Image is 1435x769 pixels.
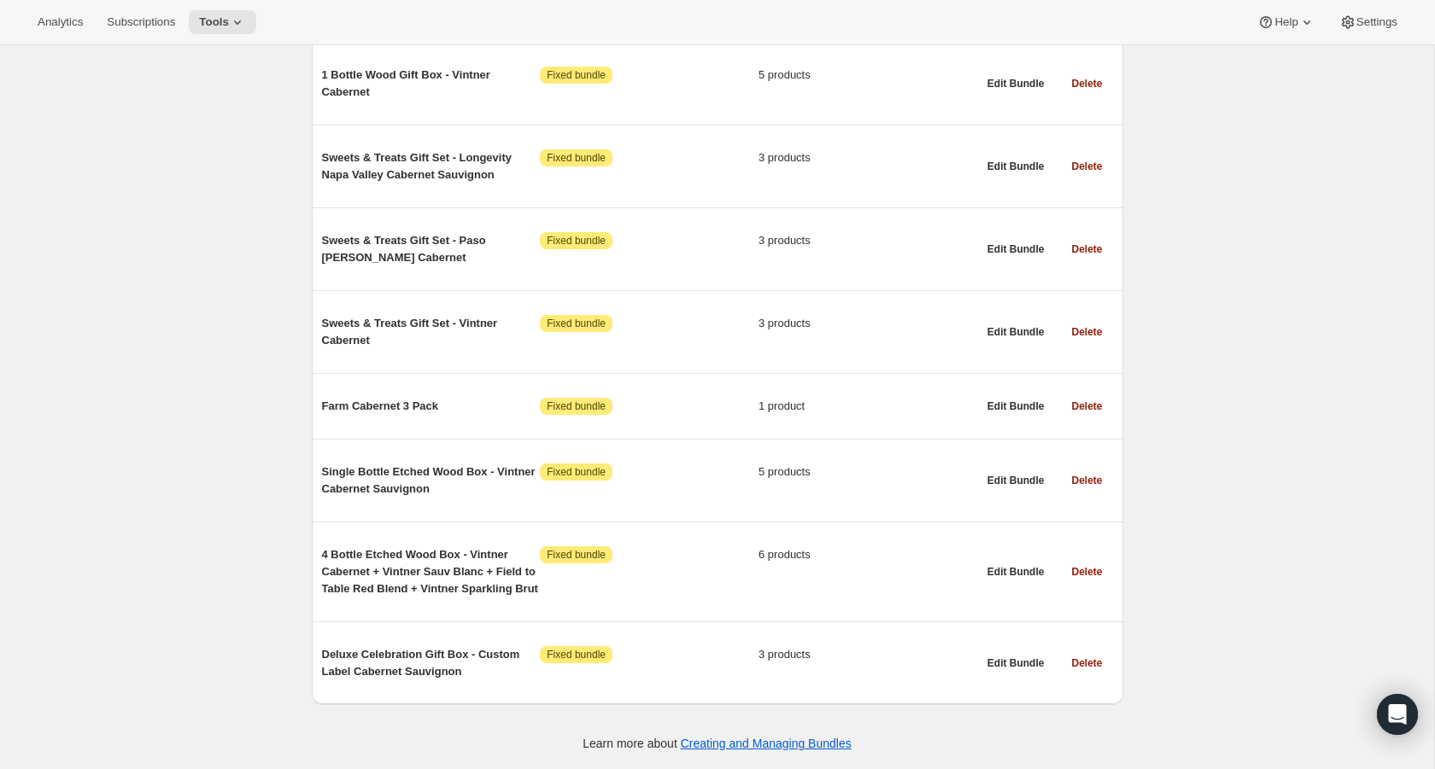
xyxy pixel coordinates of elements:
button: Edit Bundle [977,651,1055,675]
button: Settings [1329,10,1408,34]
button: Edit Bundle [977,320,1055,344]
span: Sweets & Treats Gift Set - Longevity Napa Valley Cabernet Sauvignon [322,149,541,184]
span: Fixed bundle [547,234,606,248]
a: Creating and Managing Bundles [681,737,852,750]
span: Deluxe Celebration Gift Box - Custom Label Cabernet Sauvignon [322,646,541,680]
span: 5 products [758,463,977,481]
span: 4 Bottle Etched Wood Box - Vintner Cabernet + Vintner Sauv Blanc + Field to Table Red Blend + Vin... [322,546,541,597]
span: Sweets & Treats Gift Set - Vintner Cabernet [322,315,541,349]
button: Delete [1061,469,1112,492]
button: Delete [1061,560,1112,584]
span: Fixed bundle [547,465,606,479]
button: Analytics [27,10,93,34]
span: Fixed bundle [547,399,606,413]
span: Delete [1071,565,1102,579]
span: 3 products [758,149,977,166]
span: Fixed bundle [547,68,606,82]
button: Delete [1061,154,1112,178]
span: Subscriptions [107,15,175,29]
button: Edit Bundle [977,394,1055,418]
button: Delete [1061,394,1112,418]
button: Edit Bundle [977,154,1055,178]
span: Sweets & Treats Gift Set - Paso [PERSON_NAME] Cabernet [322,232,541,266]
span: Fixed bundle [547,317,606,330]
button: Delete [1061,651,1112,675]
span: Edit Bundle [987,656,1045,670]
span: Settings [1356,15,1397,29]
button: Help [1247,10,1325,34]
span: Analytics [38,15,83,29]
button: Edit Bundle [977,237,1055,261]
button: Delete [1061,237,1112,261]
span: 3 products [758,232,977,249]
span: Delete [1071,160,1102,173]
span: Delete [1071,399,1102,413]
span: Fixed bundle [547,648,606,661]
span: Edit Bundle [987,399,1045,413]
button: Edit Bundle [977,560,1055,584]
span: Edit Bundle [987,474,1045,487]
button: Delete [1061,72,1112,96]
span: 1 product [758,398,977,415]
button: Tools [189,10,256,34]
span: Edit Bundle [987,242,1045,256]
span: Delete [1071,656,1102,670]
span: Farm Cabernet 3 Pack [322,398,541,415]
span: Edit Bundle [987,325,1045,339]
button: Subscriptions [97,10,185,34]
span: 6 products [758,546,977,563]
span: Edit Bundle [987,77,1045,90]
span: Delete [1071,242,1102,256]
span: 3 products [758,646,977,663]
span: Delete [1071,325,1102,339]
span: Delete [1071,77,1102,90]
span: Edit Bundle [987,565,1045,579]
span: 3 products [758,315,977,332]
button: Edit Bundle [977,72,1055,96]
span: Single Bottle Etched Wood Box - Vintner Cabernet Sauvignon [322,463,541,498]
span: Edit Bundle [987,160,1045,173]
span: Fixed bundle [547,151,606,165]
span: 1 Bottle Wood Gift Box - Vintner Cabernet [322,67,541,101]
div: Open Intercom Messenger [1377,694,1418,735]
button: Delete [1061,320,1112,344]
span: Help [1274,15,1297,29]
p: Learn more about [583,735,851,752]
span: Delete [1071,474,1102,487]
span: Fixed bundle [547,548,606,562]
button: Edit Bundle [977,469,1055,492]
span: 5 products [758,67,977,84]
span: Tools [199,15,229,29]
